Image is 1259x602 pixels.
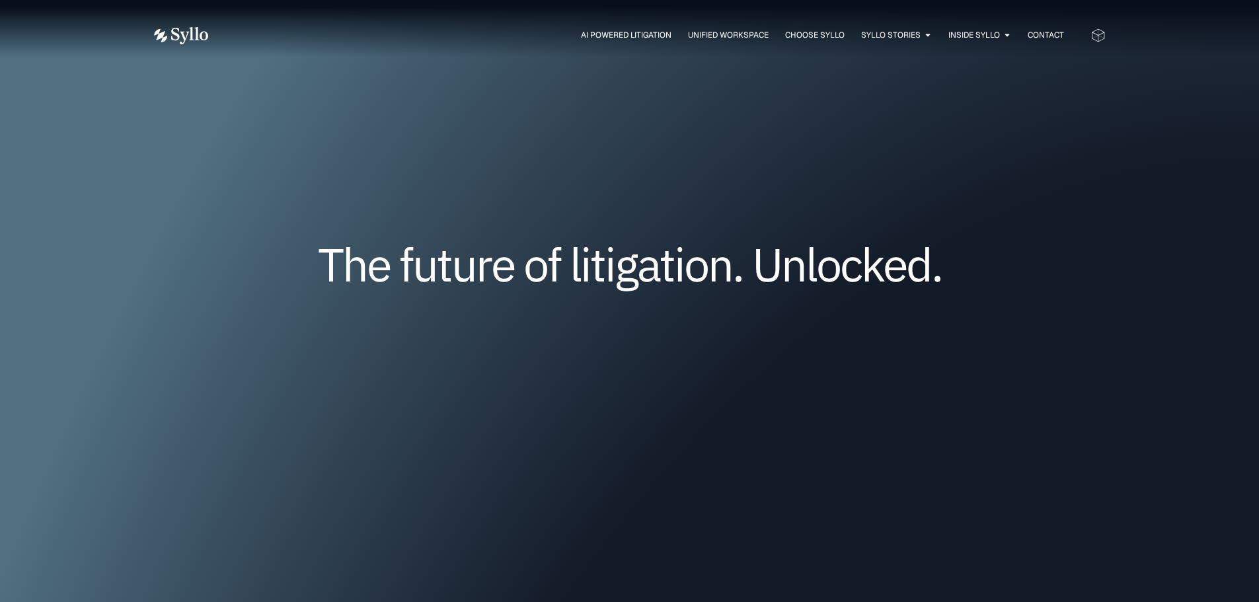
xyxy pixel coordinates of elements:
img: Vector [154,27,208,44]
a: Unified Workspace [688,29,769,41]
a: Contact [1028,29,1064,41]
a: Syllo Stories [861,29,921,41]
div: Menu Toggle [235,29,1064,42]
a: Inside Syllo [948,29,1000,41]
nav: Menu [235,29,1064,42]
h1: The future of litigation. Unlocked. [233,243,1026,286]
a: AI Powered Litigation [581,29,671,41]
a: Choose Syllo [785,29,845,41]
